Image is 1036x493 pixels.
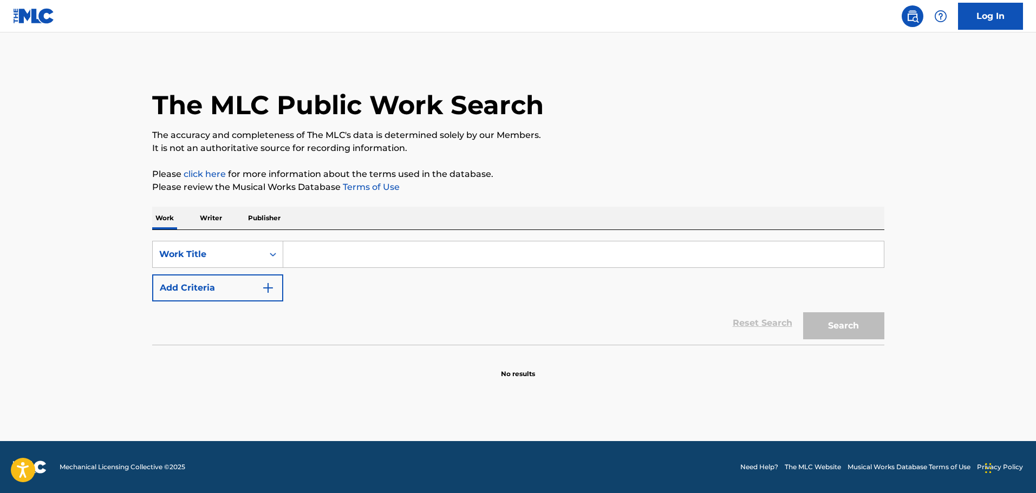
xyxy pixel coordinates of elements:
[152,129,884,142] p: The accuracy and completeness of The MLC's data is determined solely by our Members.
[152,142,884,155] p: It is not an authoritative source for recording information.
[341,182,400,192] a: Terms of Use
[152,181,884,194] p: Please review the Musical Works Database
[906,10,919,23] img: search
[902,5,923,27] a: Public Search
[785,462,841,472] a: The MLC Website
[152,168,884,181] p: Please for more information about the terms used in the database.
[197,207,225,229] p: Writer
[848,462,970,472] a: Musical Works Database Terms of Use
[245,207,284,229] p: Publisher
[740,462,778,472] a: Need Help?
[13,461,47,474] img: logo
[982,441,1036,493] iframe: Chat Widget
[60,462,185,472] span: Mechanical Licensing Collective © 2025
[501,356,535,379] p: No results
[152,207,177,229] p: Work
[13,8,55,24] img: MLC Logo
[184,169,226,179] a: click here
[159,248,257,261] div: Work Title
[985,452,992,484] div: Drag
[958,3,1023,30] a: Log In
[152,89,544,121] h1: The MLC Public Work Search
[152,241,884,345] form: Search Form
[977,462,1023,472] a: Privacy Policy
[934,10,947,23] img: help
[152,274,283,301] button: Add Criteria
[930,5,952,27] div: Help
[262,281,275,294] img: 9d2ae6d4665cec9f34b9.svg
